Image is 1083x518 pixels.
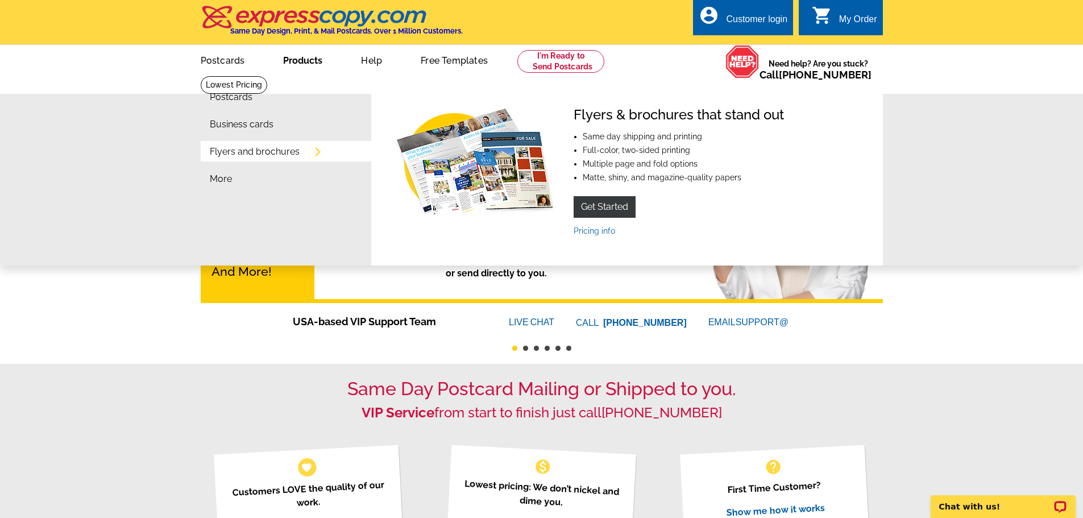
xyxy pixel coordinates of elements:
[708,317,790,327] a: EMAILSUPPORT@
[812,5,832,26] i: shopping_cart
[555,346,561,351] button: 5 of 6
[566,346,571,351] button: 6 of 6
[210,175,232,184] a: More
[583,132,784,140] li: Same day shipping and printing
[699,13,787,27] a: account_circle Customer login
[736,316,790,329] font: SUPPORT@
[574,226,615,235] a: Pricing info
[509,317,554,327] a: LIVECHAT
[603,318,687,328] a: [PHONE_NUMBER]
[403,46,506,73] a: Free Templates
[534,458,552,476] span: monetization_on
[764,458,782,476] span: help
[779,69,872,81] a: [PHONE_NUMBER]
[760,69,872,81] span: Call
[230,27,463,35] h4: Same Day Design, Print, & Mail Postcards. Over 1 Million Customers.
[760,58,877,81] span: Need help? Are you stuck?
[726,14,787,30] div: Customer login
[343,46,400,73] a: Help
[461,476,622,512] p: Lowest pricing: We don’t nickel and dime you.
[726,502,825,518] a: Show me how it works
[512,346,517,351] button: 1 of 6
[210,93,252,102] a: Postcards
[545,346,550,351] button: 4 of 6
[201,378,883,400] h1: Same Day Postcard Mailing or Shipped to you.
[201,405,883,421] h2: from start to finish just call
[583,173,784,181] li: Matte, shiny, and magazine-quality papers
[534,346,539,351] button: 3 of 6
[812,13,877,27] a: shopping_cart My Order
[362,404,434,421] strong: VIP Service
[265,46,341,73] a: Products
[601,404,722,421] a: [PHONE_NUMBER]
[523,346,528,351] button: 2 of 6
[509,316,530,329] font: LIVE
[574,196,636,218] a: Get Started
[574,107,784,123] h4: Flyers & brochures that stand out
[210,147,300,156] a: Flyers and brochures
[583,146,784,154] li: Full-color, two-sided printing
[182,46,263,73] a: Postcards
[583,160,784,168] li: Multiple page and fold options
[576,316,600,330] font: CALL
[839,14,877,30] div: My Order
[354,253,638,280] p: Postcards mailed to your list or send directly to you.
[694,476,854,499] p: First Time Customer?
[228,478,389,513] p: Customers LOVE the quality of our work.
[210,120,273,129] a: Business cards
[293,314,475,329] span: USA-based VIP Support Team
[699,5,719,26] i: account_circle
[725,45,760,78] img: help
[301,461,313,473] span: favorite
[923,482,1083,518] iframe: LiveChat chat widget
[201,14,463,35] a: Same Day Design, Print, & Mail Postcards. Over 1 Million Customers.
[392,107,555,221] img: Flyers & brochures that stand out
